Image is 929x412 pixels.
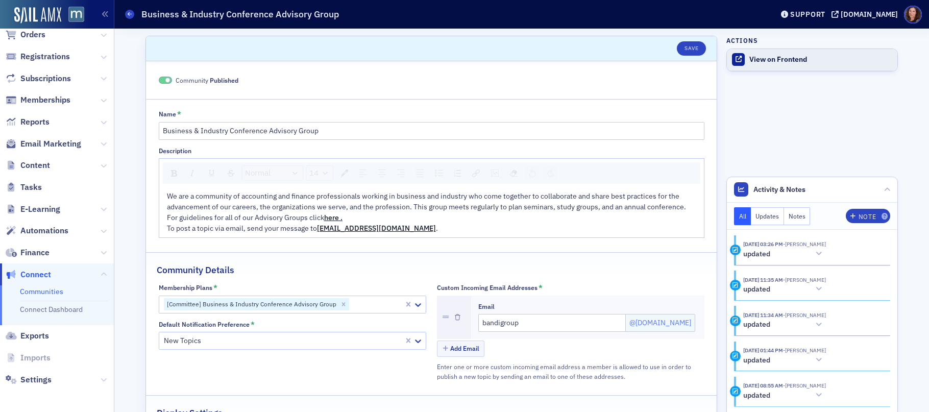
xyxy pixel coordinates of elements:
[375,166,389,180] div: Center
[743,249,826,259] button: updated
[6,204,60,215] a: E-Learning
[783,311,826,319] span: Natalie Antonakas
[20,247,50,258] span: Finance
[20,29,45,40] span: Orders
[743,382,783,389] time: 4/4/2023 08:55 AM
[338,298,349,310] div: Remove [Committee] Business & Industry Conference Advisory Group
[734,207,751,225] button: All
[431,166,447,180] div: Unordered
[306,165,333,181] div: rdw-dropdown
[167,166,181,180] div: Bold
[784,207,811,225] button: Notes
[324,213,343,222] a: here .
[20,160,50,171] span: Content
[307,166,333,180] a: Font Size
[245,167,271,179] span: Normal
[6,160,50,171] a: Content
[20,94,70,106] span: Memberships
[743,250,770,259] h5: updated
[356,166,371,180] div: Left
[6,269,51,280] a: Connect
[730,280,741,290] div: Update
[730,245,741,255] div: Update
[743,390,826,401] button: updated
[305,165,335,181] div: rdw-font-size-control
[159,147,191,155] div: Description
[20,287,63,296] a: Communities
[159,321,250,328] div: Default Notification Preference
[164,298,338,310] div: [Committee] Business & Industry Conference Advisory Group
[904,6,922,23] span: Profile
[159,158,704,238] div: rdw-wrapper
[6,374,52,385] a: Settings
[251,321,255,328] abbr: This field is required
[743,347,783,354] time: 4/12/2023 01:44 PM
[20,51,70,62] span: Registrations
[242,166,303,180] a: Block Type
[727,49,897,70] a: View on Frontend
[14,7,61,23] img: SailAMX
[629,318,691,328] p: @[DOMAIN_NAME]
[506,166,521,180] div: Remove
[743,285,770,294] h5: updated
[6,182,42,193] a: Tasks
[159,77,172,84] span: Published
[20,225,68,236] span: Automations
[224,166,238,180] div: Strikethrough
[783,382,826,389] span: Jenny Taylor
[157,263,234,277] h2: Community Details
[783,347,826,354] span: Jenny Taylor
[163,162,700,184] div: rdw-toolbar
[467,165,485,181] div: rdw-link-control
[159,284,212,292] div: Membership Plans
[846,209,890,223] button: Note
[6,225,68,236] a: Automations
[167,213,324,222] span: For guidelines for all of our Advisory Groups click
[539,284,543,291] abbr: This field is required
[749,55,892,64] div: View on Frontend
[317,224,436,233] a: [EMAIL_ADDRESS][DOMAIN_NAME]
[20,182,42,193] span: Tasks
[677,41,706,56] button: Save
[451,166,464,180] div: Ordered
[141,8,339,20] h1: Business & Industry Conference Advisory Group
[730,386,741,397] div: Update
[20,305,83,314] a: Connect Dashboard
[429,165,467,181] div: rdw-list-control
[6,247,50,258] a: Finance
[753,184,805,195] span: Activity & Notes
[335,165,354,181] div: rdw-color-picker
[167,191,697,234] div: rdw-editor
[730,351,741,361] div: Update
[743,320,770,329] h5: updated
[204,166,219,180] div: Underline
[790,10,825,19] div: Support
[68,7,84,22] img: SailAMX
[167,191,686,211] span: We are a community of accounting and finance professionals working in business and industry who c...
[6,116,50,128] a: Reports
[412,166,427,180] div: Justify
[469,166,483,180] div: Link
[185,166,200,180] div: Italic
[783,240,826,248] span: Natalie Antonakas
[743,356,770,365] h5: updated
[743,311,783,319] time: 6/13/2023 11:34 AM
[743,284,826,295] button: updated
[159,110,176,118] div: Name
[6,138,81,150] a: Email Marketing
[354,165,429,181] div: rdw-textalign-control
[167,224,317,233] span: To post a topic via email, send your message to
[525,166,540,180] div: Undo
[751,207,784,225] button: Updates
[485,165,504,181] div: rdw-image-control
[437,362,704,381] div: Enter one or more custom incoming email address a member is allowed to use in order to publish a ...
[309,167,319,179] span: 14
[841,10,898,19] div: [DOMAIN_NAME]
[20,374,52,385] span: Settings
[478,303,495,310] div: Email
[6,73,71,84] a: Subscriptions
[523,165,559,181] div: rdw-history-control
[242,165,303,181] div: rdw-dropdown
